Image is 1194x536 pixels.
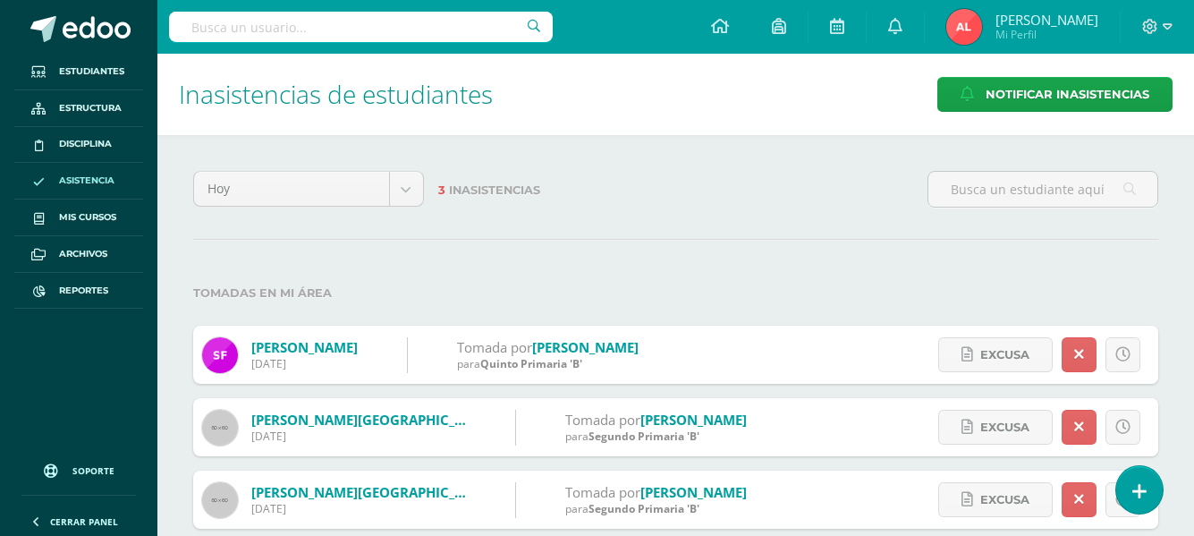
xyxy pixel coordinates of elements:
a: Reportes [14,273,143,310]
span: Segundo Primaria 'B' [589,429,699,444]
span: Notificar Inasistencias [986,78,1149,111]
div: para [565,429,747,444]
span: Cerrar panel [50,515,118,528]
a: Mis cursos [14,200,143,236]
span: Inasistencias de estudiantes [179,77,493,111]
span: [PERSON_NAME] [995,11,1098,29]
span: Soporte [72,464,114,477]
a: Asistencia [14,163,143,200]
a: [PERSON_NAME][GEOGRAPHIC_DATA] [251,411,495,429]
span: Segundo Primaria 'B' [589,501,699,516]
span: Estructura [59,101,122,115]
span: Mis cursos [59,210,116,225]
a: Archivos [14,236,143,273]
input: Busca un estudiante aquí... [928,172,1157,207]
a: Soporte [21,447,136,490]
span: Estudiantes [59,64,124,79]
img: 3d24bdc41b48af0e57a4778939df8160.png [946,9,982,45]
a: [PERSON_NAME] [640,411,747,429]
a: Excusa [938,482,1053,517]
span: Hoy [207,172,376,206]
img: 60x60 [202,410,238,446]
input: Busca un usuario... [169,12,553,42]
span: Asistencia [59,174,114,188]
a: Excusa [938,410,1053,445]
a: Excusa [938,337,1053,372]
span: Disciplina [59,137,112,151]
a: Estudiantes [14,54,143,90]
a: [PERSON_NAME] [251,338,358,356]
div: [DATE] [251,501,466,516]
span: 3 [438,183,445,197]
span: Reportes [59,284,108,298]
span: Tomada por [565,411,640,429]
span: Tomada por [457,338,532,356]
span: Excusa [980,338,1029,371]
a: Hoy [194,172,423,206]
span: Archivos [59,247,107,261]
a: Estructura [14,90,143,127]
a: Disciplina [14,127,143,164]
span: Quinto Primaria 'B' [480,356,582,371]
img: 6a348cbcccaf4f75525fef6962dd8a1e.png [202,337,238,373]
span: Tomada por [565,483,640,501]
a: [PERSON_NAME][GEOGRAPHIC_DATA] [251,483,495,501]
a: [PERSON_NAME] [532,338,639,356]
div: para [565,501,747,516]
div: [DATE] [251,356,358,371]
div: para [457,356,639,371]
img: 60x60 [202,482,238,518]
label: Tomadas en mi área [193,275,1158,311]
a: Notificar Inasistencias [937,77,1173,112]
span: Excusa [980,483,1029,516]
div: [DATE] [251,429,466,444]
span: Inasistencias [449,183,540,197]
span: Excusa [980,411,1029,444]
span: Mi Perfil [995,27,1098,42]
a: [PERSON_NAME] [640,483,747,501]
